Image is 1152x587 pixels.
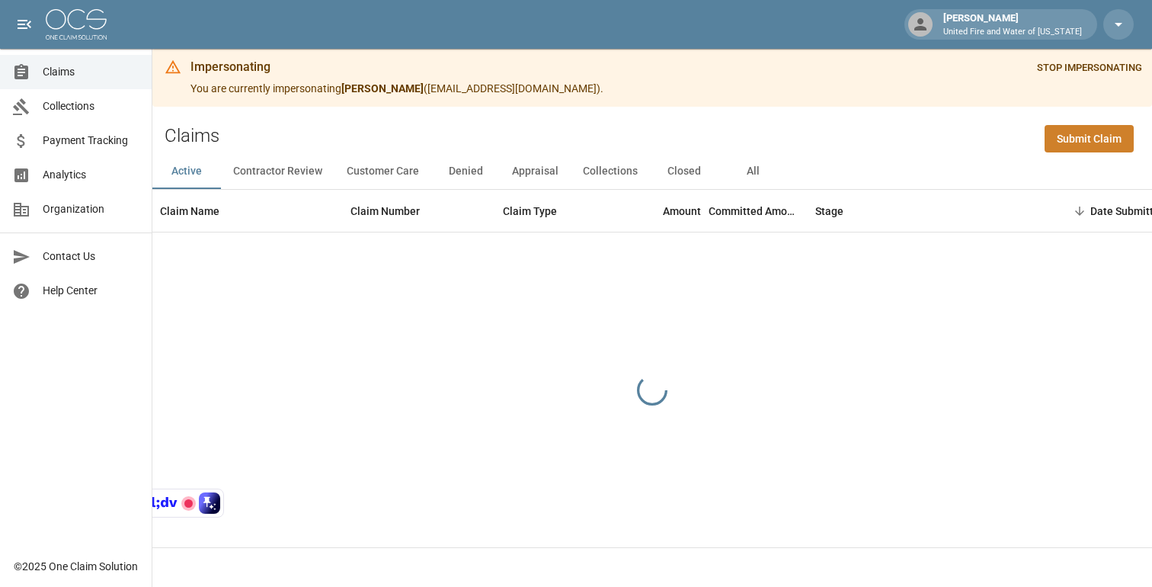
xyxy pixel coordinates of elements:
[165,125,219,147] h2: Claims
[350,190,420,233] div: Claim Number
[1069,200,1090,222] button: Sort
[152,190,343,233] div: Claim Name
[610,190,709,233] div: Amount
[571,152,650,189] button: Collections
[43,133,139,149] span: Payment Tracking
[160,190,219,233] div: Claim Name
[495,190,610,233] div: Claim Type
[503,190,557,233] div: Claim Type
[190,53,603,102] div: You are currently impersonating ( [EMAIL_ADDRESS][DOMAIN_NAME] ).
[43,98,139,114] span: Collections
[43,249,139,265] span: Contact Us
[709,190,800,233] div: Committed Amount
[43,64,139,80] span: Claims
[431,152,500,189] button: Denied
[152,152,221,189] button: Active
[14,559,138,574] div: © 2025 One Claim Solution
[718,152,787,189] button: All
[937,11,1088,38] div: [PERSON_NAME]
[9,9,40,40] button: open drawer
[334,152,431,189] button: Customer Care
[943,26,1082,39] p: United Fire and Water of [US_STATE]
[43,201,139,217] span: Organization
[650,152,718,189] button: Closed
[190,58,603,76] div: Impersonating
[500,152,571,189] button: Appraisal
[1033,56,1146,80] button: STOP IMPERSONATING
[46,9,107,40] img: ocs-logo-white-transparent.png
[808,190,1036,233] div: Stage
[815,190,843,233] div: Stage
[343,190,495,233] div: Claim Number
[1045,125,1134,153] a: Submit Claim
[43,283,139,299] span: Help Center
[663,190,701,233] div: Amount
[221,152,334,189] button: Contractor Review
[709,190,808,233] div: Committed Amount
[341,82,424,95] strong: [PERSON_NAME]
[43,167,139,183] span: Analytics
[152,152,1152,189] div: dynamic tabs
